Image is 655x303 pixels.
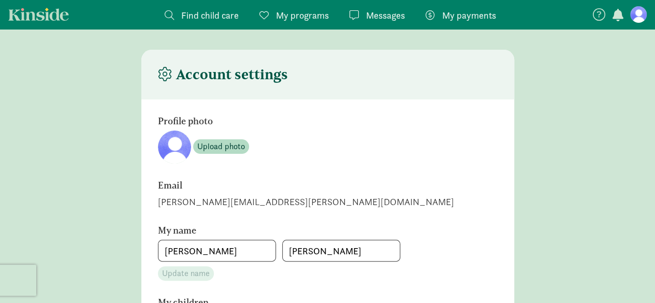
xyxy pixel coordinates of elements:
input: First name [158,240,275,261]
span: My payments [442,8,496,22]
h6: Email [158,180,443,191]
div: [PERSON_NAME][EMAIL_ADDRESS][PERSON_NAME][DOMAIN_NAME] [158,195,498,209]
input: Last name [283,240,400,261]
span: My programs [276,8,329,22]
span: Find child care [181,8,239,22]
span: Messages [366,8,405,22]
button: Upload photo [193,139,249,154]
h6: Profile photo [158,116,443,126]
h6: My name [158,225,443,236]
span: Upload photo [197,140,245,153]
button: Update name [158,266,214,281]
span: Update name [162,267,210,280]
h4: Account settings [158,66,288,83]
a: Kinside [8,8,69,21]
